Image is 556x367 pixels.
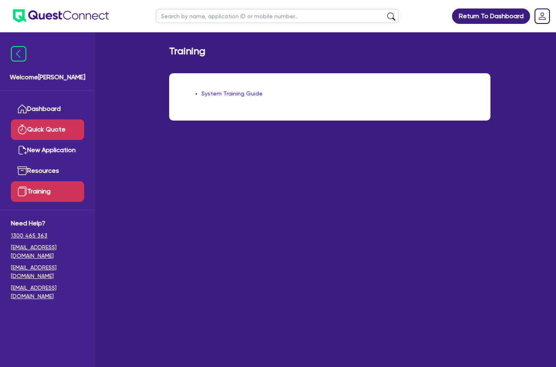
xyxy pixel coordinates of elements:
a: New Application [11,140,84,161]
a: [EMAIL_ADDRESS][DOMAIN_NAME] [11,263,84,280]
a: Dropdown toggle [532,6,553,27]
a: Return To Dashboard [452,8,530,24]
span: Welcome [PERSON_NAME] [10,72,85,82]
tcxspan: Call 1300 465 363 via 3CX [11,232,47,239]
a: Training [11,181,84,202]
a: System Training Guide [202,90,263,97]
a: Dashboard [11,99,84,119]
img: new-application [17,145,27,155]
img: training [17,187,27,196]
a: Quick Quote [11,119,84,140]
img: resources [17,166,27,176]
span: Need Help? [11,219,84,228]
h2: Training [169,45,206,57]
img: quick-quote [17,125,27,134]
img: icon-menu-close [11,46,26,62]
a: [EMAIL_ADDRESS][DOMAIN_NAME] [11,243,84,260]
a: [EMAIL_ADDRESS][DOMAIN_NAME] [11,284,84,301]
a: Resources [11,161,84,181]
img: quest-connect-logo-blue [13,9,109,23]
input: Search by name, application ID or mobile number... [156,9,399,23]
